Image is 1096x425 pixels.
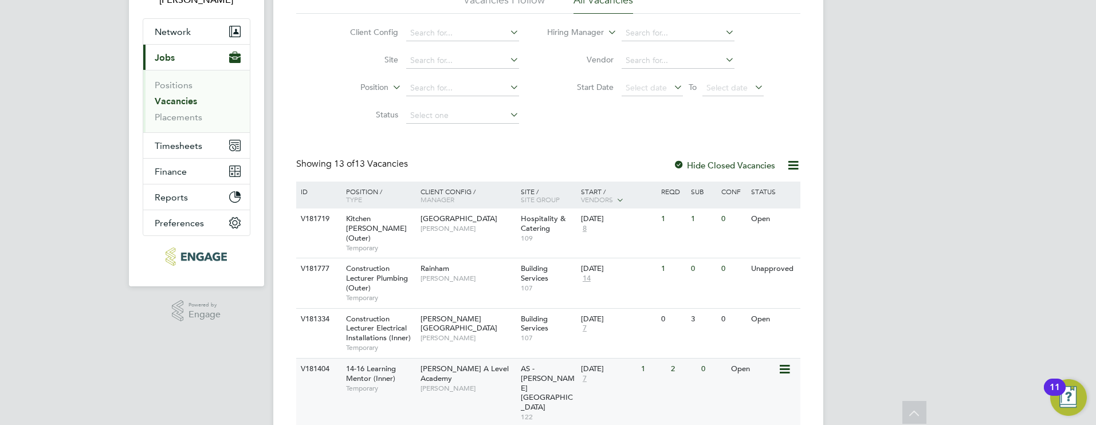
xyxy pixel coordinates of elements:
[346,243,415,253] span: Temporary
[334,158,408,170] span: 13 Vacancies
[155,166,187,177] span: Finance
[143,210,250,235] button: Preferences
[337,182,418,209] div: Position /
[698,359,728,380] div: 0
[1050,379,1087,416] button: Open Resource Center, 11 new notifications
[298,359,338,380] div: V181404
[143,45,250,70] button: Jobs
[718,258,748,280] div: 0
[155,80,193,90] a: Positions
[421,214,497,223] span: [GEOGRAPHIC_DATA]
[521,214,565,233] span: Hospitality & Catering
[188,300,221,310] span: Powered by
[155,26,191,37] span: Network
[332,27,398,37] label: Client Config
[155,52,175,63] span: Jobs
[418,182,518,209] div: Client Config /
[406,80,519,96] input: Search for...
[658,258,688,280] div: 1
[622,25,734,41] input: Search for...
[421,224,515,233] span: [PERSON_NAME]
[673,160,775,171] label: Hide Closed Vacancies
[581,314,655,324] div: [DATE]
[298,208,338,230] div: V181719
[346,343,415,352] span: Temporary
[688,182,718,201] div: Sub
[143,247,250,266] a: Go to home page
[143,70,250,132] div: Jobs
[688,208,718,230] div: 1
[718,309,748,330] div: 0
[728,359,778,380] div: Open
[538,27,604,38] label: Hiring Manager
[668,359,698,380] div: 2
[421,263,449,273] span: Rainham
[638,359,668,380] div: 1
[581,364,635,374] div: [DATE]
[581,374,588,384] span: 7
[421,195,454,204] span: Manager
[421,333,515,343] span: [PERSON_NAME]
[143,133,250,158] button: Timesheets
[718,182,748,201] div: Conf
[155,112,202,123] a: Placements
[346,263,408,293] span: Construction Lecturer Plumbing (Outer)
[298,258,338,280] div: V181777
[581,224,588,234] span: 8
[521,263,548,283] span: Building Services
[346,364,396,383] span: 14-16 Learning Mentor (Inner)
[548,82,614,92] label: Start Date
[172,300,221,322] a: Powered byEngage
[521,195,560,204] span: Site Group
[521,364,575,412] span: AS - [PERSON_NAME][GEOGRAPHIC_DATA]
[548,54,614,65] label: Vendor
[421,384,515,393] span: [PERSON_NAME]
[346,214,407,243] span: Kitchen [PERSON_NAME] (Outer)
[748,182,798,201] div: Status
[406,25,519,41] input: Search for...
[706,82,748,93] span: Select date
[688,258,718,280] div: 0
[332,54,398,65] label: Site
[346,195,362,204] span: Type
[155,218,204,229] span: Preferences
[521,284,575,293] span: 107
[332,109,398,120] label: Status
[658,182,688,201] div: Reqd
[521,234,575,243] span: 109
[521,412,575,422] span: 122
[685,80,700,95] span: To
[346,293,415,302] span: Temporary
[688,309,718,330] div: 3
[581,324,588,333] span: 7
[421,314,497,333] span: [PERSON_NAME][GEOGRAPHIC_DATA]
[748,258,798,280] div: Unapproved
[622,53,734,69] input: Search for...
[521,314,548,333] span: Building Services
[406,108,519,124] input: Select one
[155,140,202,151] span: Timesheets
[581,214,655,224] div: [DATE]
[346,384,415,393] span: Temporary
[188,310,221,320] span: Engage
[658,309,688,330] div: 0
[581,195,613,204] span: Vendors
[521,333,575,343] span: 107
[718,208,748,230] div: 0
[748,309,798,330] div: Open
[748,208,798,230] div: Open
[346,314,411,343] span: Construction Lecturer Electrical Installations (Inner)
[334,158,355,170] span: 13 of
[155,96,197,107] a: Vacancies
[626,82,667,93] span: Select date
[581,264,655,274] div: [DATE]
[143,159,250,184] button: Finance
[578,182,658,210] div: Start /
[1050,387,1060,402] div: 11
[298,309,338,330] div: V181334
[581,274,592,284] span: 14
[406,53,519,69] input: Search for...
[166,247,227,266] img: huntereducation-logo-retina.png
[421,274,515,283] span: [PERSON_NAME]
[298,182,338,201] div: ID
